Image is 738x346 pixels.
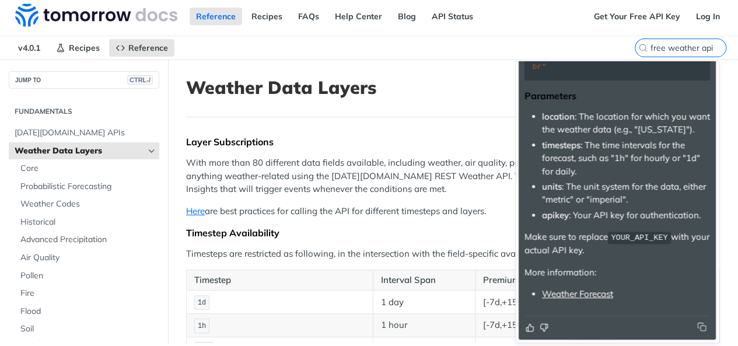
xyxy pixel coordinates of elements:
[475,291,560,314] td: [-7d,+15d]
[524,322,536,334] button: Thumbs up
[69,43,100,53] span: Recipes
[475,270,560,291] th: Premium
[109,39,174,57] a: Reference
[186,156,720,196] p: With more than 80 different data fields available, including weather, air quality, pollen, and fi...
[690,8,726,25] a: Log In
[198,322,206,330] span: 1h
[391,8,422,25] a: Blog
[9,142,159,160] a: Weather Data LayersHide subpages for Weather Data Layers
[187,270,373,291] th: Timestep
[186,227,720,239] div: Timestep Availability
[9,106,159,117] h2: Fundamentals
[20,323,156,335] span: Soil
[20,252,156,264] span: Air Quality
[542,110,710,137] li: : The location for which you want the weather data (e.g., "[US_STATE]").
[186,205,205,216] a: Here
[147,146,156,156] button: Hide subpages for Weather Data Layers
[20,234,156,246] span: Advanced Precipitation
[12,39,47,57] span: v4.0.1
[524,266,710,279] p: More information:
[15,214,159,231] a: Historical
[15,249,159,267] a: Air Quality
[533,51,703,71] span: "accept-encoding: deflate, gzip, br"
[15,231,159,249] a: Advanced Precipitation
[20,270,156,282] span: Pollen
[694,322,710,331] button: Copy to clipboard
[328,8,389,25] a: Help Center
[186,77,720,98] h1: Weather Data Layers
[9,71,159,89] button: JUMP TOCTRL-/
[611,233,667,242] span: YOUR_API_KEY
[15,145,144,157] span: Weather Data Layers
[128,43,168,53] span: Reference
[127,75,153,85] span: CTRL-/
[15,303,159,320] a: Flood
[524,230,710,257] p: Make sure to replace with your actual API key.
[190,8,242,25] a: Reference
[373,270,475,291] th: Interval Span
[292,8,326,25] a: FAQs
[373,291,475,314] td: 1 day
[542,181,562,192] strong: units
[245,8,289,25] a: Recipes
[20,163,156,174] span: Core
[542,209,710,222] li: : Your API key for authentication.
[9,124,159,142] a: [DATE][DOMAIN_NAME] APIs
[15,320,159,338] a: Soil
[15,4,177,27] img: Tomorrow.io Weather API Docs
[15,178,159,195] a: Probabilistic Forecasting
[20,198,156,210] span: Weather Codes
[15,127,156,139] span: [DATE][DOMAIN_NAME] APIs
[475,314,560,337] td: [-7d,+15d]
[15,285,159,302] a: Fire
[542,288,613,299] a: Weather Forecast
[587,8,687,25] a: Get Your Free API Key
[198,299,206,307] span: 1d
[186,136,720,148] div: Layer Subscriptions
[15,160,159,177] a: Core
[542,139,710,179] li: : The time intervals for the forecast, such as "1h" for hourly or "1d" for daily.
[524,90,710,102] div: Parameters
[542,180,710,207] li: : The unit system for the data, either "metric" or "imperial".
[542,209,569,221] strong: apikey
[20,216,156,228] span: Historical
[538,322,550,334] button: Thumbs down
[20,181,156,193] span: Probabilistic Forecasting
[186,205,720,218] p: are best practices for calling the API for different timesteps and layers.
[15,195,159,213] a: Weather Codes
[373,314,475,337] td: 1 hour
[542,139,580,151] strong: timesteps
[186,247,720,261] p: Timesteps are restricted as following, in the intersection with the field-specific availability:
[20,306,156,317] span: Flood
[638,43,648,53] svg: Search
[425,8,480,25] a: API Status
[20,288,156,299] span: Fire
[15,267,159,285] a: Pollen
[542,111,575,122] strong: location
[50,39,106,57] a: Recipes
